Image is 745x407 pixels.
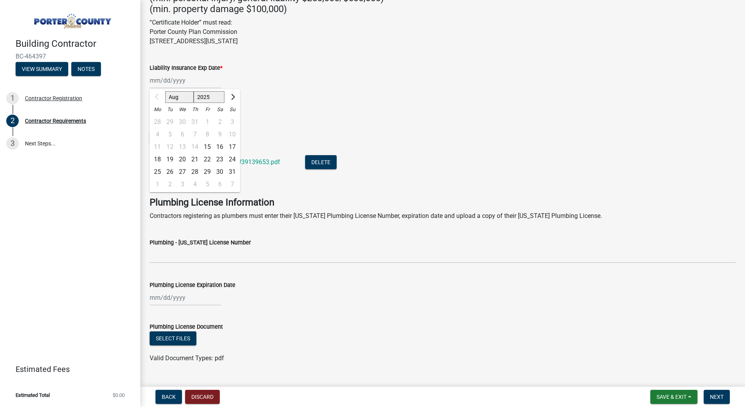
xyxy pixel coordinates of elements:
button: Next [704,390,730,404]
div: 4 [189,178,201,191]
div: Tu [164,103,176,116]
img: Porter County, Indiana [16,8,128,30]
div: 20 [176,153,189,166]
span: BC-464397 [16,53,125,60]
select: Select year [194,91,225,103]
div: Sunday, August 17, 2025 [226,141,238,153]
label: Plumbing License Document [150,324,223,330]
div: 24 [226,153,238,166]
wm-modal-confirm: Delete Document [305,159,337,166]
div: Thursday, August 28, 2025 [189,166,201,178]
div: Su [226,103,238,116]
div: Thursday, August 21, 2025 [189,153,201,166]
div: 15 [201,141,214,153]
select: Select month [165,91,194,103]
div: Th [189,103,201,116]
div: Tuesday, August 19, 2025 [164,153,176,166]
div: 2 [164,178,176,191]
div: Friday, August 22, 2025 [201,153,214,166]
div: Sa [214,103,226,116]
div: 19 [164,153,176,166]
input: mm/dd/yyyy [150,73,221,88]
div: 31 [226,166,238,178]
input: mm/dd/yyyy [150,290,221,306]
div: Wednesday, August 27, 2025 [176,166,189,178]
div: Sunday, September 7, 2025 [226,178,238,191]
div: Monday, August 18, 2025 [151,153,164,166]
span: Back [162,394,176,400]
div: 28 [189,166,201,178]
button: Discard [185,390,220,404]
span: Estimated Total [16,393,50,398]
div: Saturday, August 23, 2025 [214,153,226,166]
div: 2 [6,115,19,127]
div: 25 [151,166,164,178]
button: View Summary [16,62,68,76]
div: Friday, September 5, 2025 [201,178,214,191]
div: 3 [176,178,189,191]
span: $0.00 [113,393,125,398]
button: Delete [305,155,337,169]
button: Next month [228,91,237,103]
div: Saturday, August 16, 2025 [214,141,226,153]
wm-modal-confirm: Notes [71,66,101,73]
div: Wednesday, August 20, 2025 [176,153,189,166]
div: Mo [151,103,164,116]
div: Tuesday, September 2, 2025 [164,178,176,191]
div: 18 [151,153,164,166]
div: 27 [176,166,189,178]
div: Monday, September 1, 2025 [151,178,164,191]
div: Date is required [150,96,736,105]
div: 21 [189,153,201,166]
div: 6 [214,178,226,191]
div: 26 [164,166,176,178]
span: Save & Exit [657,394,687,400]
span: Valid Document Types: pdf [150,354,224,362]
button: Save & Exit [650,390,697,404]
div: Friday, August 29, 2025 [201,166,214,178]
div: Saturday, September 6, 2025 [214,178,226,191]
div: 29 [201,166,214,178]
div: Fr [201,103,214,116]
div: 3 [6,137,19,150]
div: 23 [214,153,226,166]
div: We [176,103,189,116]
div: Thursday, September 4, 2025 [189,178,201,191]
div: 1 [151,178,164,191]
div: Sunday, August 24, 2025 [226,153,238,166]
h4: Building Contractor [16,38,134,50]
p: “Certificate Holder” must read: Porter County Plan Commission [STREET_ADDRESS][US_STATE] [150,18,736,46]
p: Contractors registering as plumbers must enter their [US_STATE] Plumbing License Number, expirati... [150,211,736,221]
div: Contractor Registration [25,96,82,101]
div: Contractor Requirements [25,118,86,124]
div: Sunday, August 31, 2025 [226,166,238,178]
button: Select files [150,331,196,345]
div: 1 [6,92,19,104]
div: Friday, August 15, 2025 [201,141,214,153]
div: Wednesday, September 3, 2025 [176,178,189,191]
div: 5 [201,178,214,191]
div: 7 [226,178,238,191]
label: Liability Insurance Exp Date [150,65,222,71]
label: Plumbing - [US_STATE] License Number [150,240,251,246]
strong: Plumbing License Information [150,197,274,208]
button: Back [155,390,182,404]
button: Notes [71,62,101,76]
div: 30 [214,166,226,178]
label: Plumbing License Expiration Date [150,283,235,288]
div: 22 [201,153,214,166]
wm-modal-confirm: Summary [16,66,68,73]
div: 17 [226,141,238,153]
span: Next [710,394,724,400]
div: Saturday, August 30, 2025 [214,166,226,178]
div: Monday, August 25, 2025 [151,166,164,178]
div: 16 [214,141,226,153]
div: Tuesday, August 26, 2025 [164,166,176,178]
a: Estimated Fees [6,361,128,377]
